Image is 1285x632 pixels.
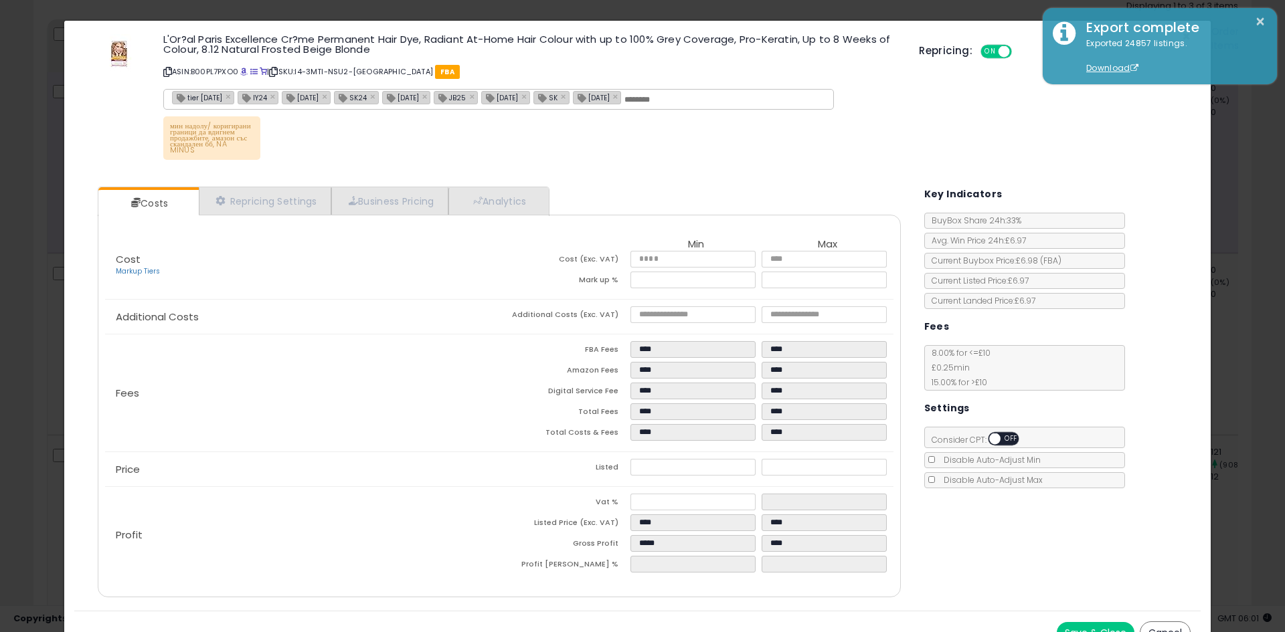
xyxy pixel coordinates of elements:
[1040,255,1061,266] span: ( FBA )
[534,92,558,103] span: SK
[163,61,899,82] p: ASIN: B00PL7PXO0 | SKU: I4-3MTI-NSU2-[GEOGRAPHIC_DATA]
[250,66,258,77] a: All offer listings
[226,90,234,102] a: ×
[163,34,899,54] h3: L'Or?al Paris Excellence Cr?me Permanent Hair Dye, Radiant At-Home Hair Colour with up to 100% Gr...
[630,239,762,251] th: Min
[238,92,267,103] span: IY24
[561,90,569,102] a: ×
[925,362,970,373] span: £0.25 min
[469,90,477,102] a: ×
[925,377,987,388] span: 15.00 % for > £10
[1001,433,1022,445] span: OFF
[925,235,1026,246] span: Avg. Win Price 24h: £6.97
[1086,62,1138,74] a: Download
[1016,255,1061,266] span: £6.98
[521,90,529,102] a: ×
[499,272,630,292] td: Mark up %
[499,535,630,556] td: Gross Profit
[499,383,630,403] td: Digital Service Fee
[499,494,630,514] td: Vat %
[105,464,499,475] p: Price
[322,90,330,102] a: ×
[260,66,267,77] a: Your listing only
[982,46,999,58] span: ON
[199,187,331,215] a: Repricing Settings
[499,424,630,445] td: Total Costs & Fees
[499,251,630,272] td: Cost (Exc. VAT)
[1010,46,1031,58] span: OFF
[937,474,1043,486] span: Disable Auto-Adjust Max
[240,66,248,77] a: BuyBox page
[925,295,1035,306] span: Current Landed Price: £6.97
[270,90,278,102] a: ×
[924,318,950,335] h5: Fees
[1076,37,1267,75] div: Exported 24857 listings.
[499,556,630,576] td: Profit [PERSON_NAME] %
[370,90,378,102] a: ×
[925,347,991,388] span: 8.00 % for <= £10
[434,92,466,103] span: JB25
[925,215,1021,226] span: BuyBox Share 24h: 33%
[924,186,1003,203] h5: Key Indicators
[105,312,499,322] p: Additional Costs
[574,92,610,103] span: [DATE]
[98,190,197,217] a: Costs
[762,239,893,251] th: Max
[499,362,630,383] td: Amazon Fees
[499,403,630,424] td: Total Fees
[937,454,1041,465] span: Disable Auto-Adjust Min
[613,90,621,102] a: ×
[919,45,972,56] h5: Repricing:
[99,34,139,74] img: 41h+aMUPK8L._SL60_.jpg
[173,92,222,103] span: tier [DATE]
[383,92,419,103] span: [DATE]
[499,459,630,480] td: Listed
[499,306,630,327] td: Additional Costs (Exc. VAT)
[924,400,970,417] h5: Settings
[105,388,499,399] p: Fees
[925,275,1029,286] span: Current Listed Price: £6.97
[335,92,367,103] span: SK24
[163,116,260,160] p: мин надолу/ коригирани граници да вдигнем продажбите, амазон със скандален бб, NA MINUS
[448,187,547,215] a: Analytics
[422,90,430,102] a: ×
[925,434,1037,445] span: Consider CPT:
[499,514,630,535] td: Listed Price (Exc. VAT)
[116,266,160,276] a: Markup Tiers
[331,187,448,215] a: Business Pricing
[282,92,319,103] span: [DATE]
[1076,18,1267,37] div: Export complete
[105,254,499,277] p: Cost
[1255,13,1266,30] button: ×
[499,341,630,362] td: FBA Fees
[482,92,518,103] span: [DATE]
[435,65,460,79] span: FBA
[925,255,1061,266] span: Current Buybox Price:
[105,530,499,540] p: Profit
